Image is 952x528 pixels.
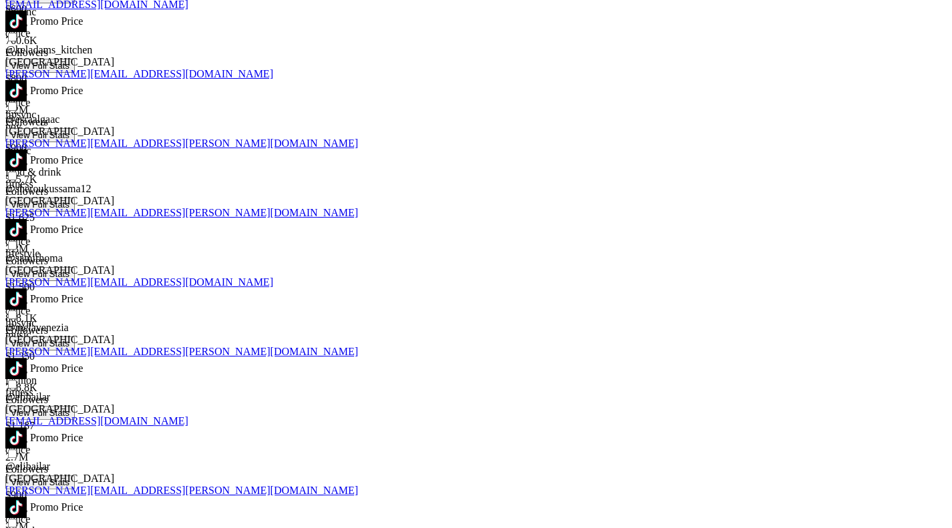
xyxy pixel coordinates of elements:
[5,485,358,496] a: [PERSON_NAME][EMAIL_ADDRESS][PERSON_NAME][DOMAIN_NAME]
[5,44,947,56] div: @ keladams_kitchen
[5,358,27,379] img: TikTok
[5,68,273,79] a: [PERSON_NAME][EMAIL_ADDRESS][DOMAIN_NAME]
[5,427,27,449] img: TikTok
[5,125,947,138] div: [GEOGRAPHIC_DATA]
[5,56,947,68] div: [GEOGRAPHIC_DATA]
[5,403,947,415] div: [GEOGRAPHIC_DATA]
[5,288,27,310] img: TikTok
[5,207,358,218] a: [PERSON_NAME][EMAIL_ADDRESS][PERSON_NAME][DOMAIN_NAME]
[5,391,947,403] div: @ elibailar
[5,113,947,125] div: @ esraalgaac
[5,415,188,427] a: [EMAIL_ADDRESS][DOMAIN_NAME]
[5,183,947,195] div: @ sheroukussama12
[5,195,947,207] div: [GEOGRAPHIC_DATA]
[5,80,27,101] img: TikTok
[5,150,27,171] img: TikTok
[5,252,947,264] div: @ samirhoma
[5,473,947,485] div: [GEOGRAPHIC_DATA]
[5,322,947,334] div: @ melavenezia
[5,334,947,346] div: [GEOGRAPHIC_DATA]
[5,11,27,32] img: TikTok
[5,346,358,357] a: [PERSON_NAME][EMAIL_ADDRESS][PERSON_NAME][DOMAIN_NAME]
[5,276,273,288] a: [PERSON_NAME][EMAIL_ADDRESS][DOMAIN_NAME]
[5,461,947,473] div: @ elibailar
[5,219,27,240] img: TikTok
[5,138,358,149] a: [PERSON_NAME][EMAIL_ADDRESS][PERSON_NAME][DOMAIN_NAME]
[5,497,27,518] img: TikTok
[5,264,947,276] div: [GEOGRAPHIC_DATA]
[885,461,936,512] iframe: Drift Widget Chat Controller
